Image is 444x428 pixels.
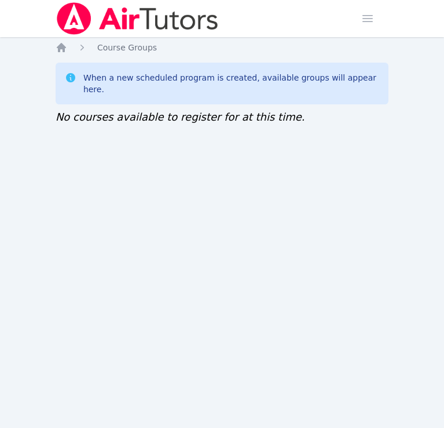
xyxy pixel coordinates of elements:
[83,72,379,95] div: When a new scheduled program is created, available groups will appear here.
[97,42,157,53] a: Course Groups
[97,43,157,52] span: Course Groups
[56,111,305,123] span: No courses available to register for at this time.
[56,2,219,35] img: Air Tutors
[56,42,388,53] nav: Breadcrumb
